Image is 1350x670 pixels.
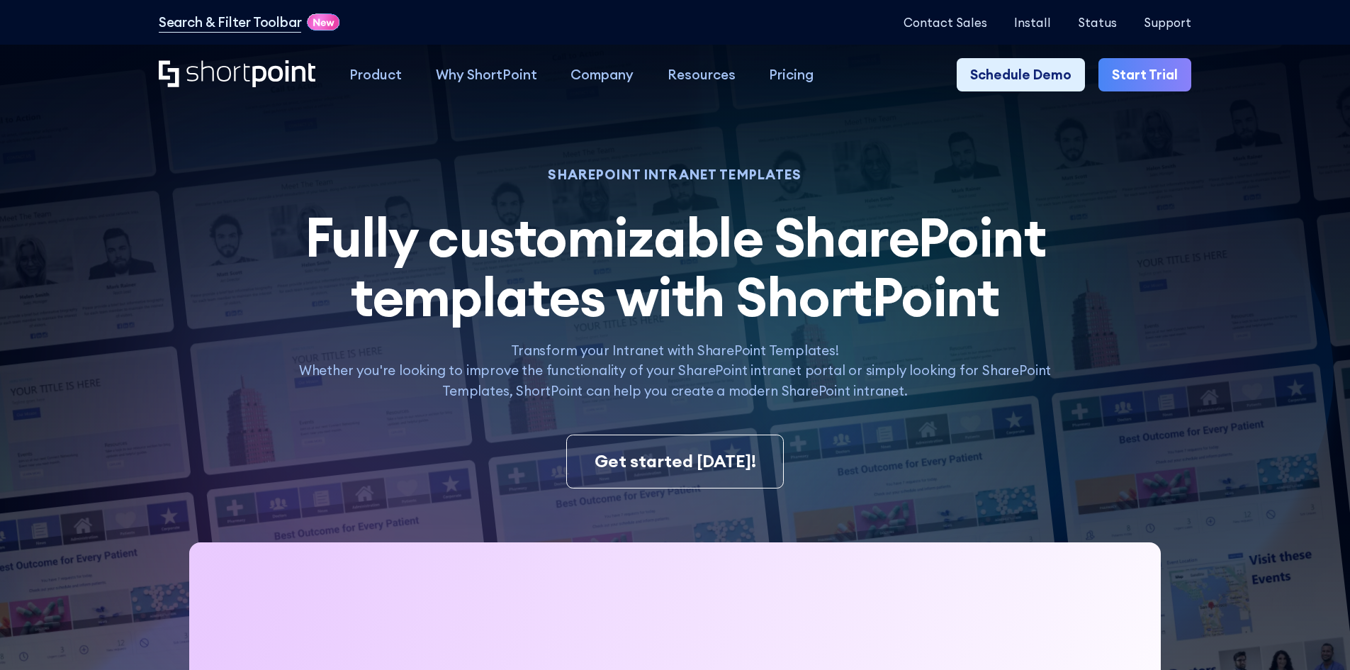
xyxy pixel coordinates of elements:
[305,203,1046,330] span: Fully customizable SharePoint templates with ShortPoint
[957,58,1085,92] a: Schedule Demo
[1098,58,1191,92] a: Start Trial
[280,340,1069,401] p: Transform your Intranet with SharePoint Templates! Whether you're looking to improve the function...
[1279,602,1350,670] iframe: Chat Widget
[570,65,634,85] div: Company
[436,65,537,85] div: Why ShortPoint
[280,169,1069,181] h1: SHAREPOINT INTRANET TEMPLATES
[753,58,831,92] a: Pricing
[1144,16,1191,29] a: Support
[1014,16,1051,29] a: Install
[419,58,554,92] a: Why ShortPoint
[332,58,419,92] a: Product
[159,12,302,33] a: Search & Filter Toolbar
[668,65,736,85] div: Resources
[553,58,651,92] a: Company
[904,16,987,29] a: Contact Sales
[159,60,315,89] a: Home
[349,65,402,85] div: Product
[1078,16,1117,29] a: Status
[769,65,814,85] div: Pricing
[595,449,756,474] div: Get started [DATE]!
[566,435,783,488] a: Get started [DATE]!
[651,58,753,92] a: Resources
